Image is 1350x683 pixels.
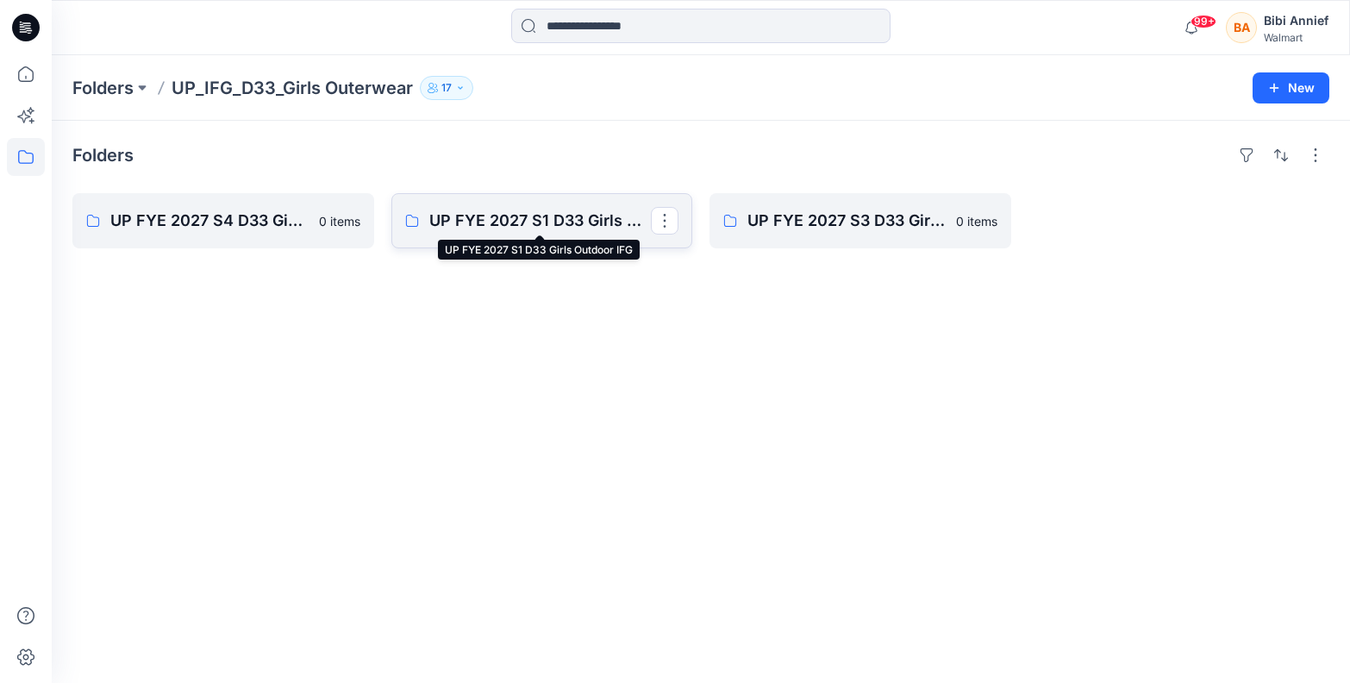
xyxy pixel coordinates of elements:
p: UP FYE 2027 S3 D33 Girls Outdoor IFG [747,209,946,233]
p: 17 [441,78,452,97]
div: Bibi Annief [1264,10,1328,31]
p: 0 items [956,212,997,230]
a: UP FYE 2027 S4 D33 Girls Outdoor IFG0 items [72,193,374,248]
span: 99+ [1191,15,1216,28]
a: UP FYE 2027 S3 D33 Girls Outdoor IFG0 items [709,193,1011,248]
p: UP FYE 2027 S1 D33 Girls Outdoor IFG [429,209,652,233]
button: 17 [420,76,473,100]
button: New [1253,72,1329,103]
p: UP FYE 2027 S4 D33 Girls Outdoor IFG [110,209,309,233]
p: 0 items [319,212,360,230]
p: UP_IFG_D33_Girls Outerwear [172,76,413,100]
div: BA [1226,12,1257,43]
a: Folders [72,76,134,100]
a: UP FYE 2027 S1 D33 Girls Outdoor IFG [391,193,693,248]
h4: Folders [72,145,134,166]
div: Walmart [1264,31,1328,44]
